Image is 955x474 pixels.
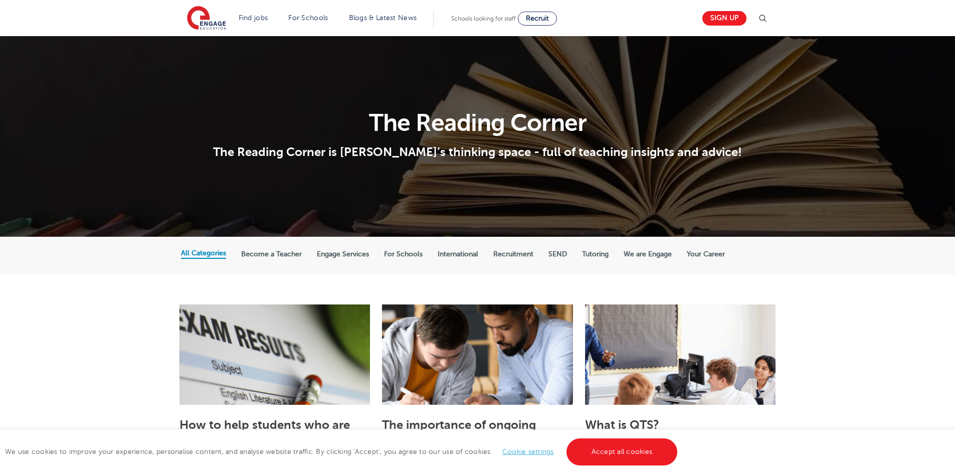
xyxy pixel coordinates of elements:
[566,438,678,465] a: Accept all cookies
[526,15,549,22] span: Recruit
[179,418,350,466] a: How to help students who are dealing with disappointing results on results day
[582,250,609,259] label: Tutoring
[5,448,680,455] span: We use cookies to improve your experience, personalise content, and analyse website traffic. By c...
[687,250,725,259] label: Your Career
[382,418,536,449] a: The importance of ongoing training for SEN teachers
[493,250,533,259] label: Recruitment
[288,14,328,22] a: For Schools
[187,6,226,31] img: Engage Education
[702,11,746,26] a: Sign up
[181,111,774,135] h1: The Reading Corner
[624,250,672,259] label: We are Engage
[317,250,369,259] label: Engage Services
[181,249,226,258] label: All Categories
[548,250,567,259] label: SEND
[181,144,774,160] p: The Reading Corner is [PERSON_NAME]’s thinking space - full of teaching insights and advice!
[349,14,417,22] a: Blogs & Latest News
[518,12,557,26] a: Recruit
[241,250,302,259] label: Become a Teacher
[585,418,659,432] a: What is QTS?
[438,250,478,259] label: International
[239,14,268,22] a: Find jobs
[451,15,516,22] span: Schools looking for staff
[502,448,554,455] a: Cookie settings
[384,250,423,259] label: For Schools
